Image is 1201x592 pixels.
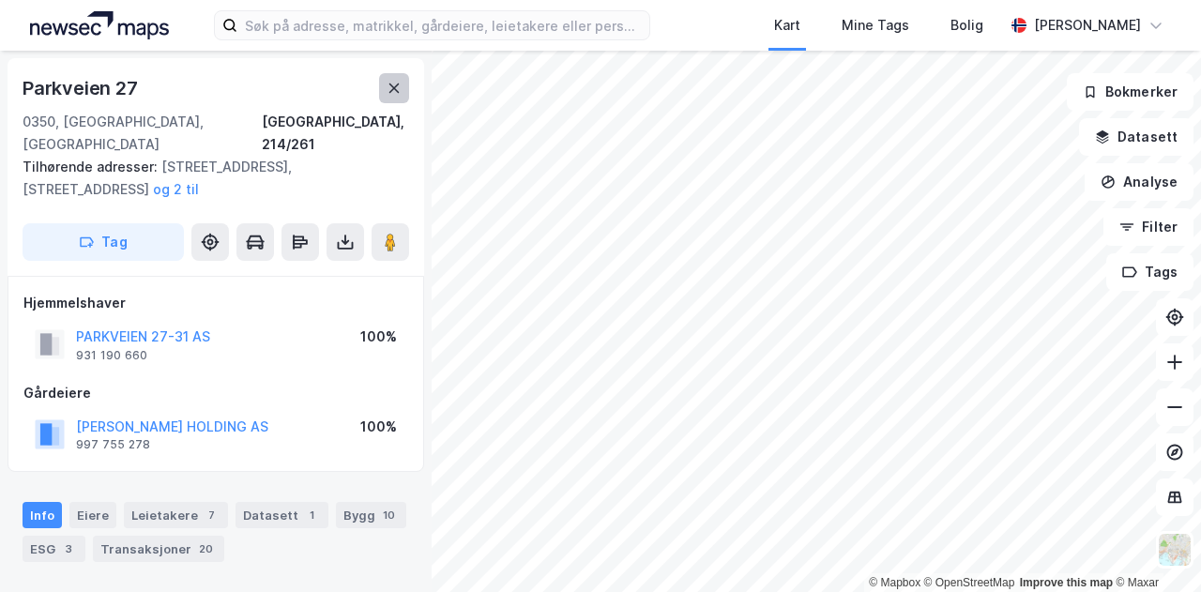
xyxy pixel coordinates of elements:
div: 3 [59,539,78,558]
a: Improve this map [1020,576,1113,589]
div: 7 [202,506,220,524]
div: [GEOGRAPHIC_DATA], 214/261 [262,111,409,156]
a: Mapbox [869,576,920,589]
div: 20 [195,539,217,558]
div: ESG [23,536,85,562]
button: Tags [1106,253,1193,291]
div: 100% [360,416,397,438]
button: Datasett [1079,118,1193,156]
button: Bokmerker [1067,73,1193,111]
button: Filter [1103,208,1193,246]
a: OpenStreetMap [924,576,1015,589]
div: [PERSON_NAME] [1034,14,1141,37]
div: Hjemmelshaver [23,292,408,314]
div: [STREET_ADDRESS], [STREET_ADDRESS] [23,156,394,201]
div: Leietakere [124,502,228,528]
div: 0350, [GEOGRAPHIC_DATA], [GEOGRAPHIC_DATA] [23,111,262,156]
div: 931 190 660 [76,348,147,363]
div: Info [23,502,62,528]
div: Bygg [336,502,406,528]
span: Tilhørende adresser: [23,159,161,175]
div: Datasett [236,502,328,528]
img: logo.a4113a55bc3d86da70a041830d287a7e.svg [30,11,169,39]
input: Søk på adresse, matrikkel, gårdeiere, leietakere eller personer [237,11,649,39]
div: Mine Tags [842,14,909,37]
div: 997 755 278 [76,437,150,452]
iframe: Chat Widget [1107,502,1201,592]
button: Analyse [1085,163,1193,201]
div: 10 [379,506,399,524]
div: Bolig [950,14,983,37]
div: 100% [360,326,397,348]
div: Kontrollprogram for chat [1107,502,1201,592]
div: Gårdeiere [23,382,408,404]
div: Eiere [69,502,116,528]
div: 1 [302,506,321,524]
button: Tag [23,223,184,261]
div: Kart [774,14,800,37]
div: Transaksjoner [93,536,224,562]
div: Parkveien 27 [23,73,142,103]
